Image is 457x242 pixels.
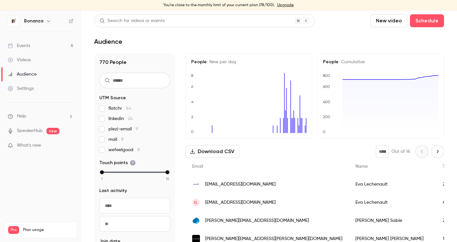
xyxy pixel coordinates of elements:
h1: 770 People [99,58,170,66]
span: Last activity [99,188,127,194]
span: linkedin [108,115,133,122]
span: flatchr [108,105,131,112]
span: Cumulative [339,60,365,64]
div: Search for videos or events [100,18,165,24]
div: [PERSON_NAME] Sable [349,212,436,230]
span: [EMAIL_ADDRESS][DOMAIN_NAME] [205,199,276,206]
text: 200 [323,115,330,119]
span: mail [108,136,124,143]
div: Settings [8,85,34,92]
h5: People [323,59,438,65]
span: 1 [101,176,103,182]
span: EL [194,200,198,205]
img: Bonanza [8,16,19,26]
div: Eva Lechenault [349,193,436,212]
a: SpeakerHub [17,127,43,134]
div: Eva Lechenault [349,175,436,193]
text: 6 [191,84,193,89]
span: Help [17,113,26,120]
span: Plan usage [23,227,73,233]
span: Pro [8,226,19,234]
span: 16 [166,176,169,182]
text: 2 [191,115,193,119]
h5: People [191,59,307,65]
span: New per day [207,60,236,64]
p: Out of 16 [391,148,410,155]
span: [EMAIL_ADDRESS][DOMAIN_NAME] [205,181,276,188]
text: 0 [323,129,326,134]
text: 4 [191,100,194,104]
span: plezi-email [108,126,138,132]
span: 8 [121,137,124,142]
span: new [46,128,59,134]
div: Events [8,42,30,49]
span: 8 [137,148,140,152]
button: Download CSV [186,145,240,158]
h6: Bonanza [24,18,43,24]
span: [PERSON_NAME][EMAIL_ADDRESS][DOMAIN_NAME] [205,217,309,224]
span: wefeelgood [108,147,140,153]
span: 24 [128,116,133,121]
text: 400 [323,100,330,104]
iframe: Noticeable Trigger [66,143,73,149]
li: help-dropdown-opener [8,113,73,120]
text: 8 [191,73,193,78]
span: 64 [126,106,131,111]
h1: Audience [94,38,122,45]
span: 9 [136,127,138,131]
text: 600 [323,84,330,89]
text: 0 [191,129,194,134]
span: What's new [17,142,41,149]
span: UTM Source [99,95,126,101]
div: min [100,170,104,174]
img: sodexo.com [192,180,200,188]
div: max [166,170,169,174]
button: Next page [431,145,444,158]
div: Audience [8,71,37,78]
span: Email [192,164,203,169]
span: Touch points [99,160,136,166]
button: New video [370,14,407,27]
a: Upgrade [277,3,294,8]
button: Schedule [410,14,444,27]
text: 800 [323,73,330,78]
span: Name [355,164,368,169]
div: Videos [8,57,31,63]
img: capgemini.com [192,217,200,224]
